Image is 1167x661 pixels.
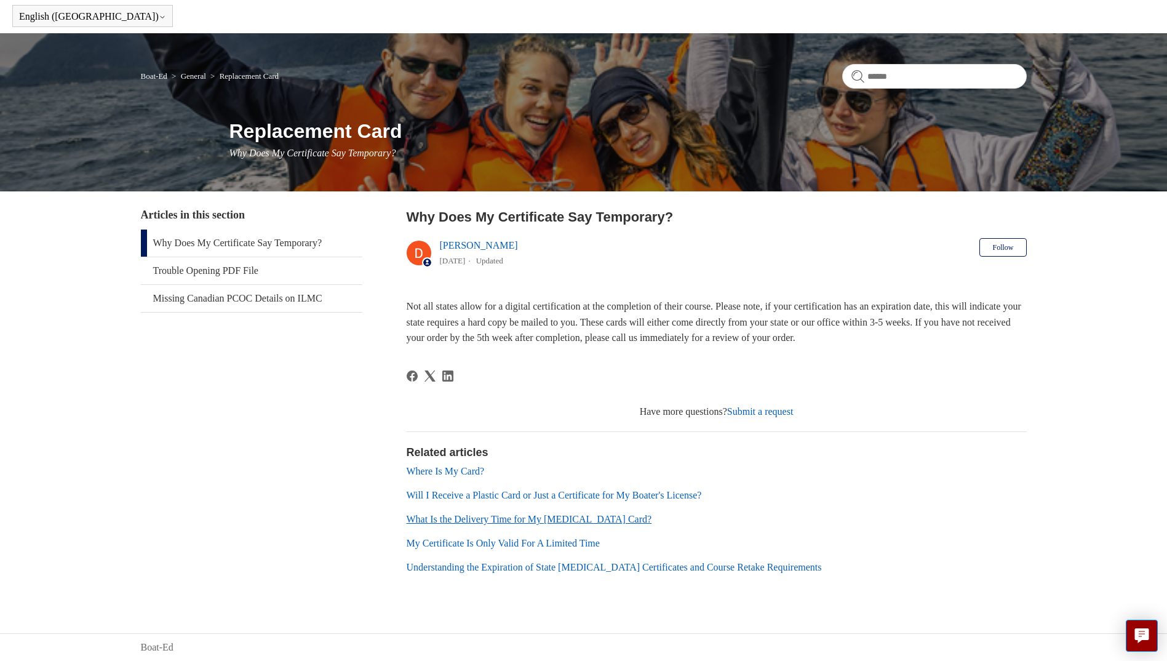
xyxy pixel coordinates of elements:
[229,116,1027,146] h1: Replacement Card
[407,538,600,548] a: My Certificate Is Only Valid For A Limited Time
[407,466,485,476] a: Where Is My Card?
[19,11,166,22] button: English ([GEOGRAPHIC_DATA])
[229,148,396,158] span: Why Does My Certificate Say Temporary?
[407,371,418,382] svg: Share this page on Facebook
[141,230,362,257] a: Why Does My Certificate Say Temporary?
[407,514,652,524] a: What Is the Delivery Time for My [MEDICAL_DATA] Card?
[440,256,466,265] time: 03/01/2024, 14:22
[220,71,279,81] a: Replacement Card
[476,256,503,265] li: Updated
[407,207,1027,227] h2: Why Does My Certificate Say Temporary?
[979,238,1026,257] button: Follow Article
[169,71,208,81] li: General
[141,285,362,312] a: Missing Canadian PCOC Details on ILMC
[181,71,206,81] a: General
[442,371,453,382] a: LinkedIn
[141,640,173,655] a: Boat-Ed
[440,240,518,250] a: [PERSON_NAME]
[141,209,245,221] span: Articles in this section
[727,406,794,417] a: Submit a request
[442,371,453,382] svg: Share this page on LinkedIn
[407,490,702,500] a: Will I Receive a Plastic Card or Just a Certificate for My Boater's License?
[407,404,1027,419] div: Have more questions?
[424,371,436,382] a: X Corp
[842,64,1027,89] input: Search
[1126,620,1158,652] button: Live chat
[141,71,167,81] a: Boat-Ed
[424,371,436,382] svg: Share this page on X Corp
[141,71,170,81] li: Boat-Ed
[407,562,822,572] a: Understanding the Expiration of State [MEDICAL_DATA] Certificates and Course Retake Requirements
[407,371,418,382] a: Facebook
[208,71,279,81] li: Replacement Card
[141,257,362,284] a: Trouble Opening PDF File
[407,444,1027,461] h2: Related articles
[407,301,1021,343] span: Not all states allow for a digital certification at the completion of their course. Please note, ...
